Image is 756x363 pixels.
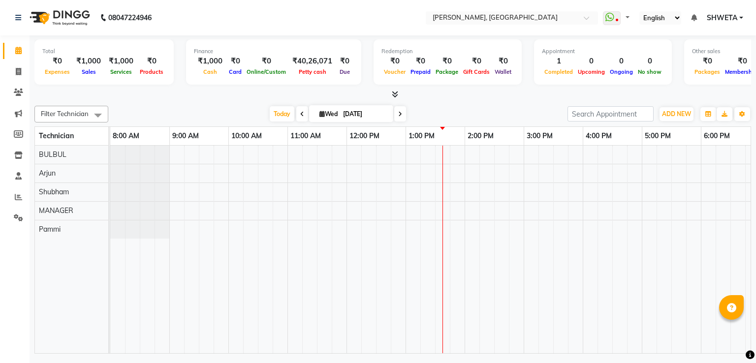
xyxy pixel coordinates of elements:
[42,56,72,67] div: ₹0
[226,68,244,75] span: Card
[108,68,134,75] span: Services
[79,68,98,75] span: Sales
[607,68,635,75] span: Ongoing
[662,110,691,118] span: ADD NEW
[108,4,152,31] b: 08047224946
[296,68,329,75] span: Petty cash
[39,187,69,196] span: Shubham
[201,68,220,75] span: Cash
[692,68,723,75] span: Packages
[707,13,737,23] span: SHWETA
[288,129,323,143] a: 11:00 AM
[170,129,201,143] a: 9:00 AM
[433,56,461,67] div: ₹0
[381,47,514,56] div: Redemption
[39,131,74,140] span: Technician
[492,68,514,75] span: Wallet
[42,68,72,75] span: Expenses
[642,129,673,143] a: 5:00 PM
[381,68,408,75] span: Voucher
[408,56,433,67] div: ₹0
[542,56,575,67] div: 1
[492,56,514,67] div: ₹0
[41,110,89,118] span: Filter Technician
[461,56,492,67] div: ₹0
[229,129,264,143] a: 10:00 AM
[635,68,664,75] span: No show
[660,107,693,121] button: ADD NEW
[433,68,461,75] span: Package
[635,56,664,67] div: 0
[465,129,496,143] a: 2:00 PM
[567,106,654,121] input: Search Appointment
[39,206,73,215] span: MANAGER
[110,129,142,143] a: 8:00 AM
[244,56,288,67] div: ₹0
[692,56,723,67] div: ₹0
[244,68,288,75] span: Online/Custom
[575,68,607,75] span: Upcoming
[226,56,244,67] div: ₹0
[583,129,614,143] a: 4:00 PM
[105,56,137,67] div: ₹1,000
[288,56,336,67] div: ₹40,26,071
[72,56,105,67] div: ₹1,000
[270,106,294,121] span: Today
[137,68,166,75] span: Products
[406,129,437,143] a: 1:00 PM
[336,56,353,67] div: ₹0
[542,68,575,75] span: Completed
[524,129,555,143] a: 3:00 PM
[25,4,93,31] img: logo
[542,47,664,56] div: Appointment
[337,68,352,75] span: Due
[340,107,389,121] input: 2025-09-03
[194,56,226,67] div: ₹1,000
[461,68,492,75] span: Gift Cards
[408,68,433,75] span: Prepaid
[194,47,353,56] div: Finance
[137,56,166,67] div: ₹0
[607,56,635,67] div: 0
[39,150,66,159] span: BULBUL
[347,129,382,143] a: 12:00 PM
[317,110,340,118] span: Wed
[39,169,56,178] span: Arjun
[701,129,732,143] a: 6:00 PM
[39,225,61,234] span: Pammi
[42,47,166,56] div: Total
[575,56,607,67] div: 0
[381,56,408,67] div: ₹0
